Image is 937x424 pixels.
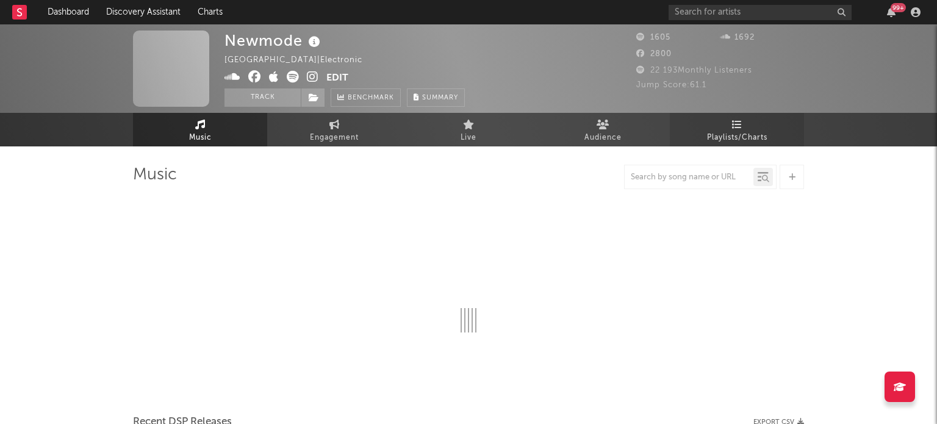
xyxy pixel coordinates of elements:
[887,7,896,17] button: 99+
[625,173,753,182] input: Search by song name or URL
[267,113,401,146] a: Engagement
[133,113,267,146] a: Music
[326,71,348,86] button: Edit
[224,88,301,107] button: Track
[891,3,906,12] div: 99 +
[224,31,323,51] div: Newmode
[536,113,670,146] a: Audience
[422,95,458,101] span: Summary
[310,131,359,145] span: Engagement
[636,34,670,41] span: 1605
[348,91,394,106] span: Benchmark
[720,34,755,41] span: 1692
[636,66,752,74] span: 22 193 Monthly Listeners
[461,131,476,145] span: Live
[224,53,376,68] div: [GEOGRAPHIC_DATA] | Electronic
[189,131,212,145] span: Music
[407,88,465,107] button: Summary
[584,131,622,145] span: Audience
[670,113,804,146] a: Playlists/Charts
[636,50,672,58] span: 2800
[331,88,401,107] a: Benchmark
[636,81,706,89] span: Jump Score: 61.1
[707,131,767,145] span: Playlists/Charts
[401,113,536,146] a: Live
[669,5,852,20] input: Search for artists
